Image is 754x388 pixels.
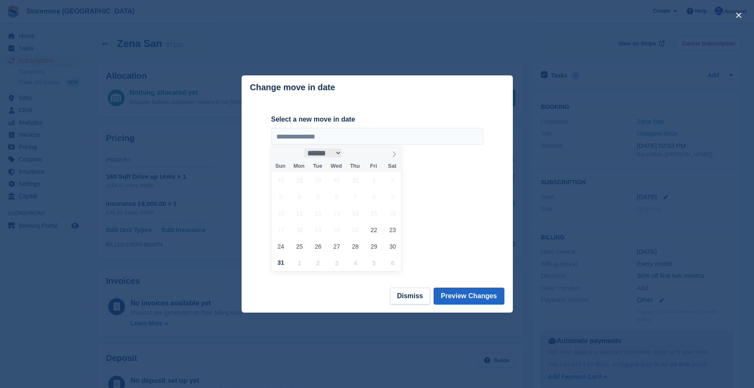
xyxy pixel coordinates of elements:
button: close [732,8,746,22]
span: August 14, 2025 [347,205,364,222]
span: Sun [271,164,290,169]
span: August 12, 2025 [310,205,326,222]
span: August 23, 2025 [384,222,401,238]
span: Tue [308,164,327,169]
span: July 30, 2025 [328,172,345,188]
span: August 19, 2025 [310,222,326,238]
span: August 20, 2025 [328,222,345,238]
button: Preview Changes [434,288,504,305]
span: Fri [364,164,383,169]
span: September 4, 2025 [347,255,364,271]
button: Dismiss [390,288,430,305]
span: September 5, 2025 [366,255,382,271]
span: August 6, 2025 [328,188,345,205]
span: August 17, 2025 [273,222,289,238]
span: August 10, 2025 [273,205,289,222]
span: July 27, 2025 [273,172,289,188]
span: July 29, 2025 [310,172,326,188]
span: August 13, 2025 [328,205,345,222]
span: Mon [289,164,308,169]
span: August 7, 2025 [347,188,364,205]
span: Thu [345,164,364,169]
span: August 18, 2025 [291,222,308,238]
select: Month [304,149,342,158]
span: August 9, 2025 [384,188,401,205]
span: August 30, 2025 [384,238,401,255]
span: September 1, 2025 [291,255,308,271]
span: August 21, 2025 [347,222,364,238]
span: Wed [327,164,345,169]
span: August 28, 2025 [347,238,364,255]
span: August 22, 2025 [366,222,382,238]
span: August 27, 2025 [328,238,345,255]
input: Year [342,149,368,158]
span: August 2, 2025 [384,172,401,188]
span: August 25, 2025 [291,238,308,255]
span: August 16, 2025 [384,205,401,222]
span: July 28, 2025 [291,172,308,188]
span: Sat [383,164,401,169]
span: August 8, 2025 [366,188,382,205]
span: August 29, 2025 [366,238,382,255]
span: August 24, 2025 [273,238,289,255]
p: Change move in date [250,83,335,92]
span: August 11, 2025 [291,205,308,222]
span: July 31, 2025 [347,172,364,188]
span: August 1, 2025 [366,172,382,188]
span: August 31, 2025 [273,255,289,271]
span: August 3, 2025 [273,188,289,205]
span: August 4, 2025 [291,188,308,205]
span: September 3, 2025 [328,255,345,271]
span: August 5, 2025 [310,188,326,205]
span: August 26, 2025 [310,238,326,255]
label: Select a new move in date [271,114,483,125]
span: August 15, 2025 [366,205,382,222]
span: September 6, 2025 [384,255,401,271]
span: September 2, 2025 [310,255,326,271]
